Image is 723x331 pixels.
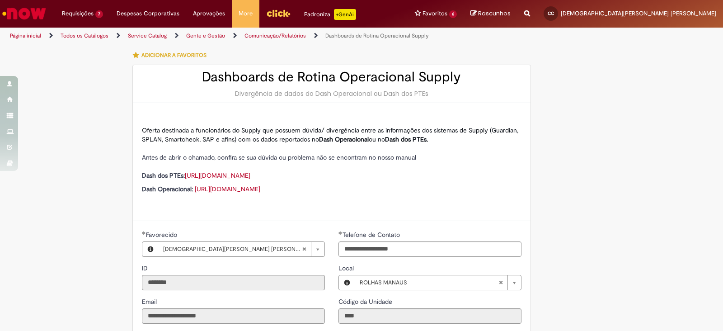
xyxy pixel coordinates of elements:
[423,9,447,18] span: Favoritos
[142,275,325,290] input: ID
[142,231,146,235] span: Obrigatório Preenchido
[163,242,302,256] span: [DEMOGRAPHIC_DATA][PERSON_NAME] [PERSON_NAME]
[319,135,369,143] strong: Dash Operacional
[334,9,356,20] p: +GenAi
[128,32,167,39] a: Service Catalog
[142,126,518,143] span: Oferta destinada a funcionários do Supply que possuem dúvida/ divergência entre as informações do...
[142,153,416,161] span: Antes de abrir o chamado, confira se sua dúvida ou problema não se encontram no nosso manual
[1,5,47,23] img: ServiceNow
[338,297,394,306] label: Somente leitura - Código da Unidade
[338,308,521,324] input: Código da Unidade
[338,231,343,235] span: Obrigatório Preenchido
[132,46,211,65] button: Adicionar a Favoritos
[244,32,306,39] a: Comunicação/Relatórios
[470,9,511,18] a: Rascunhos
[561,9,716,17] span: [DEMOGRAPHIC_DATA][PERSON_NAME] [PERSON_NAME]
[266,6,291,20] img: click_logo_yellow_360x200.png
[195,185,260,193] a: [URL][DOMAIN_NAME]
[142,264,150,273] label: Somente leitura - ID
[142,185,193,193] strong: Dash Operacional:
[193,9,225,18] span: Aprovações
[142,298,159,306] span: Somente leitura - Email
[141,52,207,59] span: Adicionar a Favoritos
[338,298,394,306] span: Somente leitura - Código da Unidade
[343,231,402,239] span: Telefone de Contato
[304,9,356,20] div: Padroniza
[142,70,521,85] h2: Dashboards de Rotina Operacional Supply
[62,9,94,18] span: Requisições
[117,9,179,18] span: Despesas Corporativas
[339,275,355,290] button: Local, Visualizar este registro ROLHAS MANAUS
[142,171,185,180] strong: Dash dos PTEs:
[338,241,521,257] input: Telefone de Contato
[385,135,428,143] strong: Dash dos PTEs.
[186,32,225,39] a: Gente e Gestão
[297,242,311,256] abbr: Limpar campo Favorecido
[142,242,159,256] button: Favorecido, Visualizar este registro Cristiane Medeiros Cascaes
[142,297,159,306] label: Somente leitura - Email
[360,275,498,290] span: ROLHAS MANAUS
[355,275,521,290] a: ROLHAS MANAUSLimpar campo Local
[338,264,356,272] span: Local
[449,10,457,18] span: 6
[478,9,511,18] span: Rascunhos
[239,9,253,18] span: More
[325,32,429,39] a: Dashboards de Rotina Operacional Supply
[142,264,150,272] span: Somente leitura - ID
[7,28,475,44] ul: Trilhas de página
[185,171,250,180] a: [URL][DOMAIN_NAME]
[159,242,324,256] a: [DEMOGRAPHIC_DATA][PERSON_NAME] [PERSON_NAME]Limpar campo Favorecido
[95,10,103,18] span: 7
[548,10,554,16] span: CC
[142,308,325,324] input: Email
[10,32,41,39] a: Página inicial
[142,89,521,98] div: Divergência de dados do Dash Operacional ou Dash dos PTEs
[61,32,108,39] a: Todos os Catálogos
[146,231,179,239] span: Favorecido, Cristiane Medeiros Cascaes
[494,275,507,290] abbr: Limpar campo Local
